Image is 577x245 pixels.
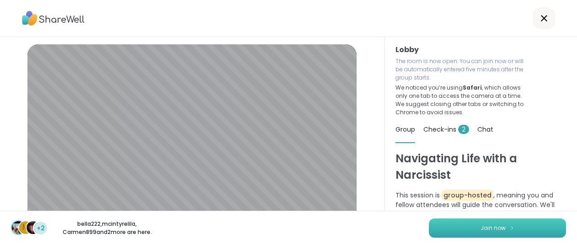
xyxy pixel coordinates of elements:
[442,190,493,201] span: group-hosted
[22,8,85,29] img: ShareWell Logo
[458,125,469,134] span: 2
[429,218,566,238] button: Join now
[27,221,39,234] img: Carmen899
[477,125,493,134] span: Chat
[56,220,158,236] p: bella222 , mcintyrelila , Carmen899 and 2 more are here.
[22,222,29,234] span: m
[395,84,527,117] p: We noticed you’re using , which allows only one tab to access the camera at a time. We suggest cl...
[395,150,566,183] h1: Navigating Life with a Narcissist
[481,224,506,232] span: Join now
[395,44,566,55] h3: Lobby
[423,125,469,134] span: Check-ins
[37,224,45,233] span: +2
[395,125,415,134] span: Group
[463,84,482,91] b: Safari
[395,57,527,82] p: The room is now open. You can join now or will be automatically entered five minutes after the gr...
[12,221,25,234] img: bella222
[509,225,515,230] img: ShareWell Logomark
[395,191,566,229] p: This session is , meaning you and fellow attendees will guide the conversation. We'll provide a s...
